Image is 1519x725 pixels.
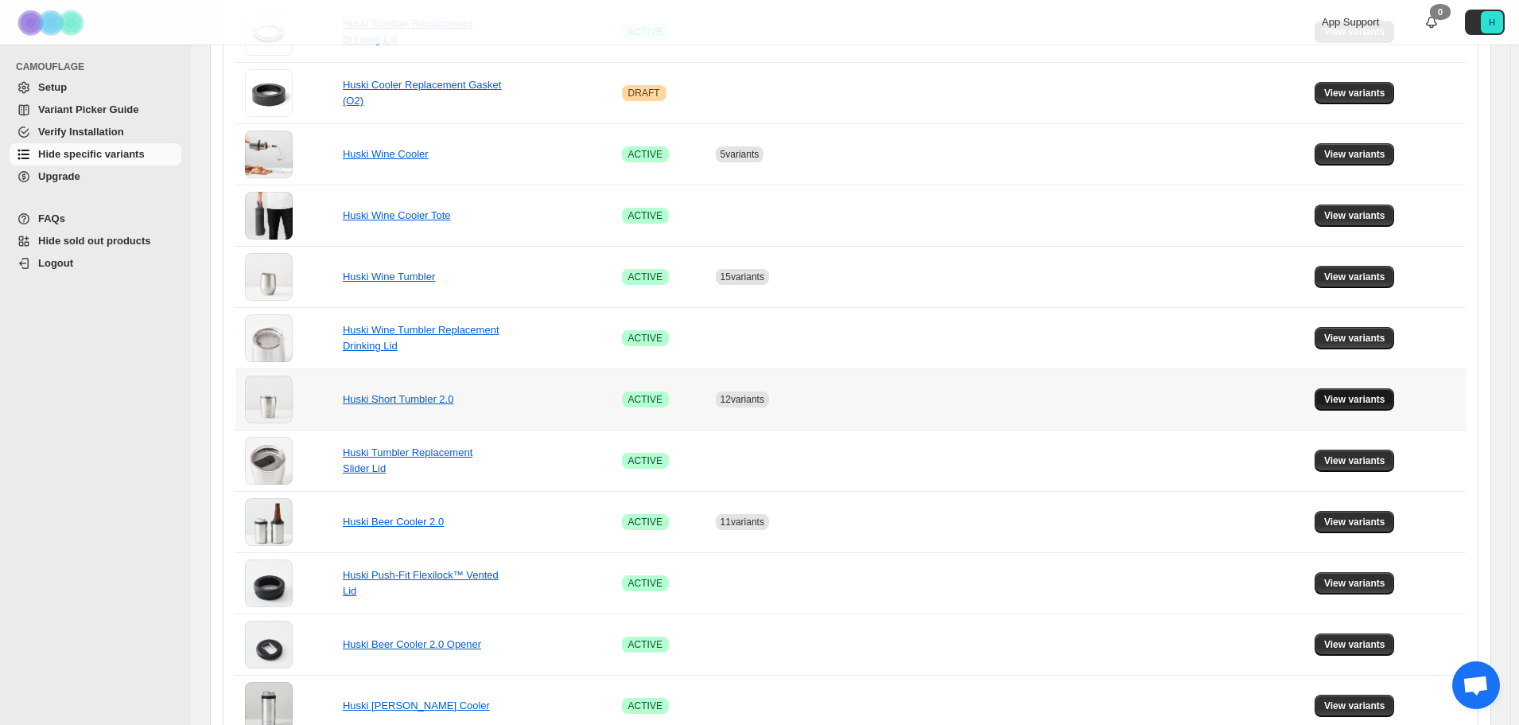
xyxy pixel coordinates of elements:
[628,516,662,528] span: ACTIVE
[628,271,662,283] span: ACTIVE
[721,149,759,160] span: 5 variants
[10,208,181,230] a: FAQs
[10,121,181,143] a: Verify Installation
[343,700,490,711] a: Huski [PERSON_NAME] Cooler
[1322,16,1379,28] span: App Support
[10,143,181,166] a: Hide specific variants
[343,209,451,221] a: Huski Wine Cooler Tote
[10,252,181,275] a: Logout
[628,148,662,161] span: ACTIVE
[10,166,181,188] a: Upgrade
[343,148,429,160] a: Huski Wine Cooler
[628,700,662,712] span: ACTIVE
[628,393,662,406] span: ACTIVE
[1324,577,1385,590] span: View variants
[1489,18,1495,27] text: H
[1452,661,1500,709] a: Open chat
[628,638,662,651] span: ACTIVE
[721,516,764,528] span: 11 variants
[628,209,662,222] span: ACTIVE
[38,126,124,138] span: Verify Installation
[343,324,499,352] a: Huski Wine Tumbler Replacement Drinking Lid
[1465,10,1505,35] button: Avatar with initials H
[1324,271,1385,283] span: View variants
[628,87,660,99] span: DRAFT
[628,454,662,467] span: ACTIVE
[1481,11,1503,33] span: Avatar with initials H
[1315,633,1395,656] button: View variants
[38,235,151,247] span: Hide sold out products
[1315,143,1395,166] button: View variants
[10,76,181,99] a: Setup
[245,559,293,607] img: Huski Push-Fit Flexilock™ Vented Lid
[343,271,435,283] a: Huski Wine Tumbler
[1324,332,1385,345] span: View variants
[10,230,181,252] a: Hide sold out products
[1430,4,1451,20] div: 0
[1324,148,1385,161] span: View variants
[245,69,293,117] img: Huski Cooler Replacement Gasket (O2)
[1315,266,1395,288] button: View variants
[10,99,181,121] a: Variant Picker Guide
[38,212,65,224] span: FAQs
[38,148,145,160] span: Hide specific variants
[1324,454,1385,467] span: View variants
[343,393,453,405] a: Huski Short Tumbler 2.0
[38,170,80,182] span: Upgrade
[38,81,67,93] span: Setup
[1315,695,1395,717] button: View variants
[13,1,92,45] img: Camouflage
[721,271,764,283] span: 15 variants
[38,257,73,269] span: Logout
[1324,87,1385,99] span: View variants
[628,577,662,590] span: ACTIVE
[628,332,662,345] span: ACTIVE
[1315,572,1395,594] button: View variants
[245,253,293,301] img: Huski Wine Tumbler
[343,516,444,528] a: Huski Beer Cooler 2.0
[721,394,764,405] span: 12 variants
[343,79,501,107] a: Huski Cooler Replacement Gasket (O2)
[245,131,293,178] img: Huski Wine Cooler
[245,437,293,485] img: Huski Tumbler Replacement Slider Lid
[1324,516,1385,528] span: View variants
[245,376,293,423] img: Huski Short Tumbler 2.0
[1315,511,1395,533] button: View variants
[343,569,499,597] a: Huski Push-Fit Flexilock™ Vented Lid
[343,446,472,474] a: Huski Tumbler Replacement Slider Lid
[245,314,293,362] img: Huski Wine Tumbler Replacement Drinking Lid
[1324,393,1385,406] span: View variants
[1315,327,1395,349] button: View variants
[1315,450,1395,472] button: View variants
[1324,638,1385,651] span: View variants
[16,60,183,73] span: CAMOUFLAGE
[343,638,481,650] a: Huski Beer Cooler 2.0 Opener
[38,103,138,115] span: Variant Picker Guide
[1315,205,1395,227] button: View variants
[245,498,293,546] img: Huski Beer Cooler 2.0
[1324,209,1385,222] span: View variants
[245,192,293,240] img: Huski Wine Cooler Tote
[1324,700,1385,712] span: View variants
[1315,82,1395,104] button: View variants
[1424,14,1439,30] a: 0
[245,621,293,668] img: Huski Beer Cooler 2.0 Opener
[1315,388,1395,411] button: View variants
